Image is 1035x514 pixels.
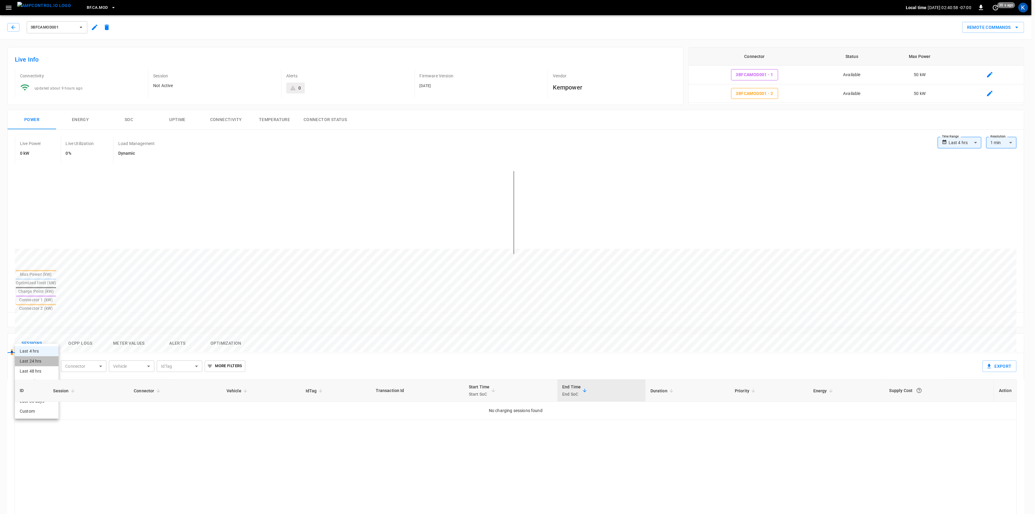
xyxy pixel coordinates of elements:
[928,5,971,11] p: [DATE] 02:40:58 -07:00
[371,380,464,402] th: Transaction Id
[118,150,155,157] h6: Dynamic
[883,84,956,103] td: 50 kW
[553,83,676,92] h6: Kempower
[562,391,581,398] p: End SoC
[15,376,59,386] li: Last 7 days
[15,380,1017,420] table: sessions table
[469,383,490,398] div: Start Time
[35,86,82,90] span: updated about 9 hours ago
[553,73,676,79] p: Vendor
[202,110,250,130] button: Connectivity
[87,4,108,11] span: BF.CA.MOD
[735,387,757,394] span: Priority
[991,3,1000,12] button: set refresh interval
[883,47,956,66] th: Max Power
[986,137,1017,148] div: 1 min
[15,380,48,402] th: ID
[689,47,820,66] th: Connector
[66,150,94,157] h6: 0%
[105,110,153,130] button: SOC
[1018,3,1028,12] div: profile-icon
[8,110,56,130] button: Power
[983,360,1017,372] button: Export
[15,346,59,356] li: Last 4 hrs
[990,134,1006,139] label: Resolution
[420,73,543,79] p: Firmware Version
[15,406,59,416] li: Custom
[942,134,959,139] label: Time Range
[650,387,675,394] span: Duration
[286,73,409,79] p: Alerts
[883,66,956,84] td: 50 kW
[153,110,202,130] button: Uptime
[15,55,676,64] h6: Live Info
[420,84,431,88] span: [DATE]
[56,110,105,130] button: Energy
[15,356,59,366] li: Last 24 hrs
[689,47,1024,103] table: connector table
[997,2,1015,8] span: 30 s ago
[813,387,835,394] span: Energy
[8,334,56,353] button: Sessions
[153,73,276,79] p: Session
[994,380,1017,402] th: Action
[562,383,581,398] div: End Time
[105,334,153,353] button: Meter Values
[118,140,155,147] p: Load Management
[17,2,71,9] img: ampcontrol.io logo
[299,110,352,130] button: Connector Status
[31,24,76,31] span: 3BFCAMOD001
[889,385,989,396] div: Supply Cost
[731,88,778,99] button: 3BFCAMOD001 - 2
[250,110,299,130] button: Temperature
[962,22,1024,33] div: remote commands options
[20,140,41,147] p: Live Power
[469,391,490,398] p: Start SoC
[56,334,105,353] button: Ocpp logs
[906,5,927,11] p: Local time
[20,73,143,79] p: Connectivity
[205,360,245,372] button: More Filters
[202,334,250,353] button: Optimization
[731,69,778,80] button: 3BFCAMOD001 - 1
[820,47,883,66] th: Status
[15,366,59,376] li: Last 48 hrs
[949,137,981,148] div: Last 4 hrs
[914,385,925,396] button: The cost of your charging session based on your supply rates
[153,334,202,353] button: Alerts
[820,66,883,84] td: Available
[227,387,249,394] span: Vehicle
[66,140,94,147] p: Live Utilization
[20,150,41,157] h6: 0 kW
[820,84,883,103] td: Available
[298,85,301,91] div: 0
[306,387,325,394] span: IdTag
[134,387,162,394] span: Connector
[153,83,276,89] p: Not Active
[53,387,76,394] span: Session
[962,22,1024,33] button: Remote Commands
